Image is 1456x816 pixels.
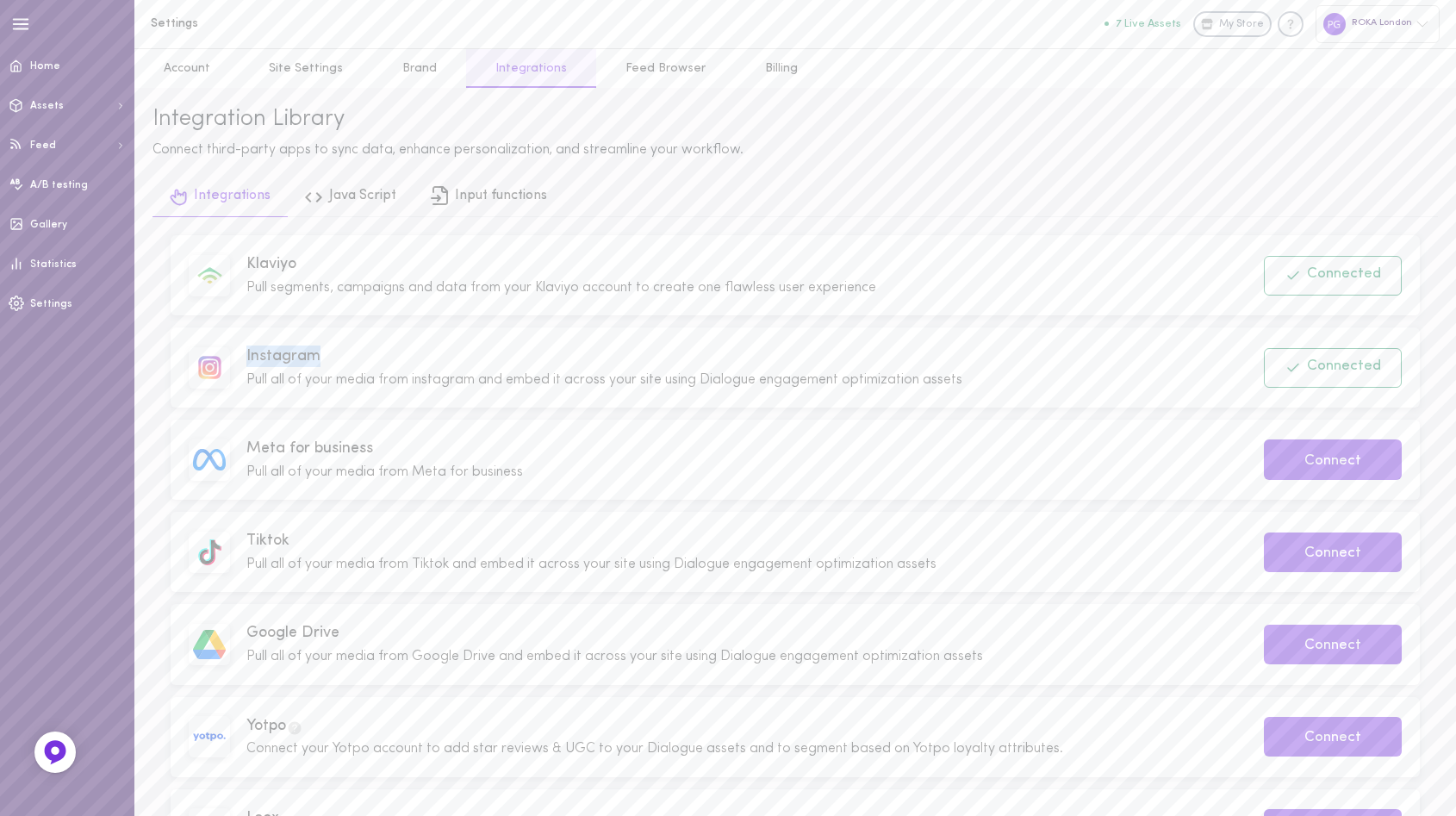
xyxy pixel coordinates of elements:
a: Brand [373,49,466,88]
span: Connect your Yotpo account to add star reviews & UGC to your Dialogue assets and to segment based... [246,742,1063,756]
img: Feedback Button [42,739,68,765]
span: A/B testing [30,180,88,190]
img: image [193,630,226,659]
a: My Store [1193,11,1272,37]
span: Klaviyo [246,253,1239,275]
button: Connect [1264,717,1402,757]
span: Feed [30,140,56,151]
a: Integrations [152,178,288,217]
button: Connect [1264,533,1402,573]
span: My Store [1219,17,1264,33]
span: Meta for business [246,438,1239,459]
button: 7 Live Assets [1104,18,1181,29]
span: Tiktok [246,530,1239,551]
a: Billing [736,49,827,88]
a: Input functions [414,178,564,217]
span: Pull segments, campaigns and data from your Klaviyo account to create one flawless user experience [246,281,876,295]
span: Instagram [246,346,1239,367]
span: Pull all of your media from instagram and embed it across your site using Dialogue engagement opt... [246,373,962,387]
button: Connected [1264,256,1402,296]
img: image [193,449,226,470]
a: Feed Browser [596,49,735,88]
a: 7 Live Assets [1104,18,1193,30]
h1: Settings [151,17,435,30]
img: image [196,261,224,290]
span: Pull all of your media from Meta for business [246,465,523,479]
a: Account [134,49,240,88]
img: image [198,356,221,379]
span: Google Drive [246,622,1239,644]
span: Pull all of your media from Google Drive and embed it across your site using Dialogue engagement ... [246,650,983,663]
div: ROKA London [1316,5,1440,42]
img: image [193,732,226,742]
button: Connect [1264,625,1402,665]
a: Java Script [288,178,414,217]
div: Knowledge center [1278,11,1304,37]
div: Integration Library [152,106,1438,134]
a: Site Settings [240,49,372,88]
span: Home [30,61,60,72]
button: Connect [1264,439,1402,480]
span: Settings [30,299,72,309]
span: Yotpo [246,715,1239,737]
img: image [198,539,221,565]
span: Gallery [30,220,67,230]
span: Pull all of your media from Tiktok and embed it across your site using Dialogue engagement optimi... [246,557,936,571]
button: Connected [1264,348,1402,388]
span: Assets [30,101,64,111]
span: Statistics [30,259,77,270]
a: Integrations [466,49,596,88]
div: Connect third-party apps to sync data, enhance personalization, and streamline your workflow. [152,140,1438,161]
